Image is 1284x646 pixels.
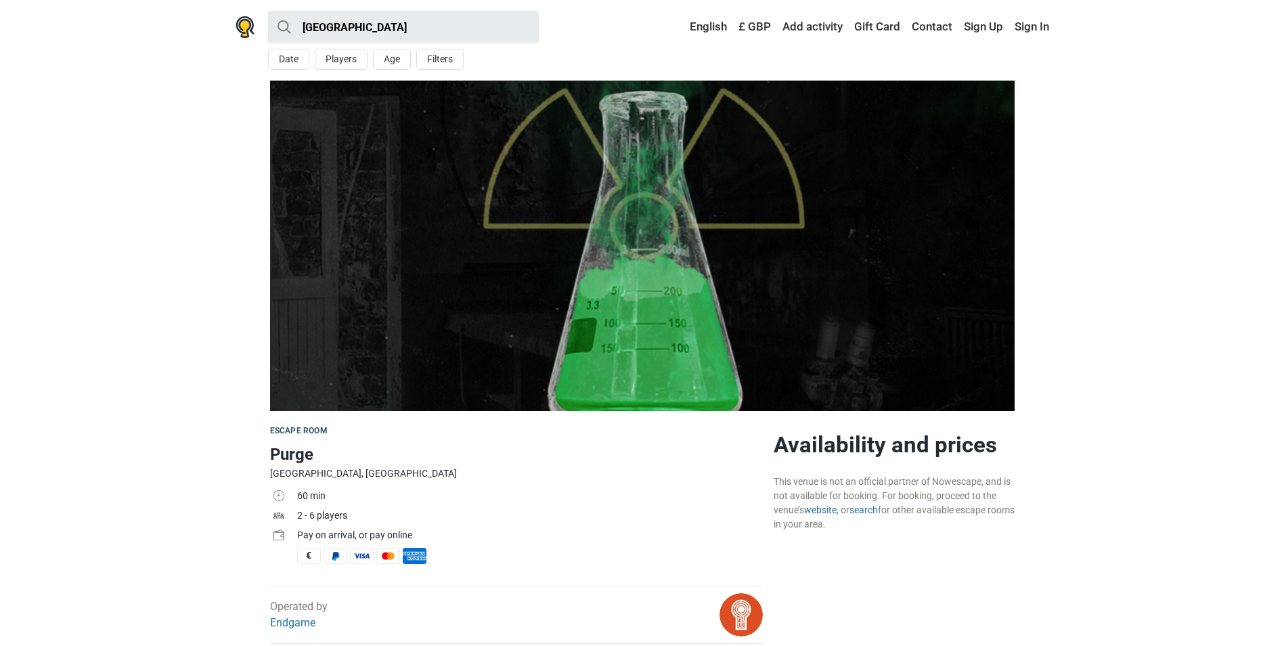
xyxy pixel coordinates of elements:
[297,528,763,542] div: Pay on arrival, or pay online
[270,467,763,481] div: [GEOGRAPHIC_DATA], [GEOGRAPHIC_DATA]
[350,548,374,564] span: Visa
[908,15,956,39] a: Contact
[270,81,1015,411] img: Purge photo 1
[735,15,774,39] a: £ GBP
[270,616,315,629] a: Endgame
[376,548,400,564] span: MasterCard
[236,16,254,38] img: Nowescape logo
[268,49,309,70] button: Date
[324,548,347,564] span: PayPal
[297,548,321,564] span: Cash
[270,426,328,435] span: Escape room
[1011,15,1049,39] a: Sign In
[297,507,763,527] td: 2 - 6 players
[851,15,904,39] a: Gift Card
[774,431,1015,458] h2: Availability and prices
[849,504,878,515] a: search
[804,504,837,515] a: website
[779,15,846,39] a: Add activity
[960,15,1006,39] a: Sign Up
[774,475,1015,532] div: This venue is not an official partner of Nowescape, and is not available for booking. For booking...
[268,11,539,43] input: try “London”
[270,599,328,631] div: Operated by
[403,548,426,564] span: American Express
[270,442,763,467] h1: Purge
[416,49,464,70] button: Filters
[677,15,730,39] a: English
[315,49,368,70] button: Players
[720,593,763,637] img: bitmap.png
[680,22,690,32] img: English
[373,49,411,70] button: Age
[297,488,763,507] td: 60 min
